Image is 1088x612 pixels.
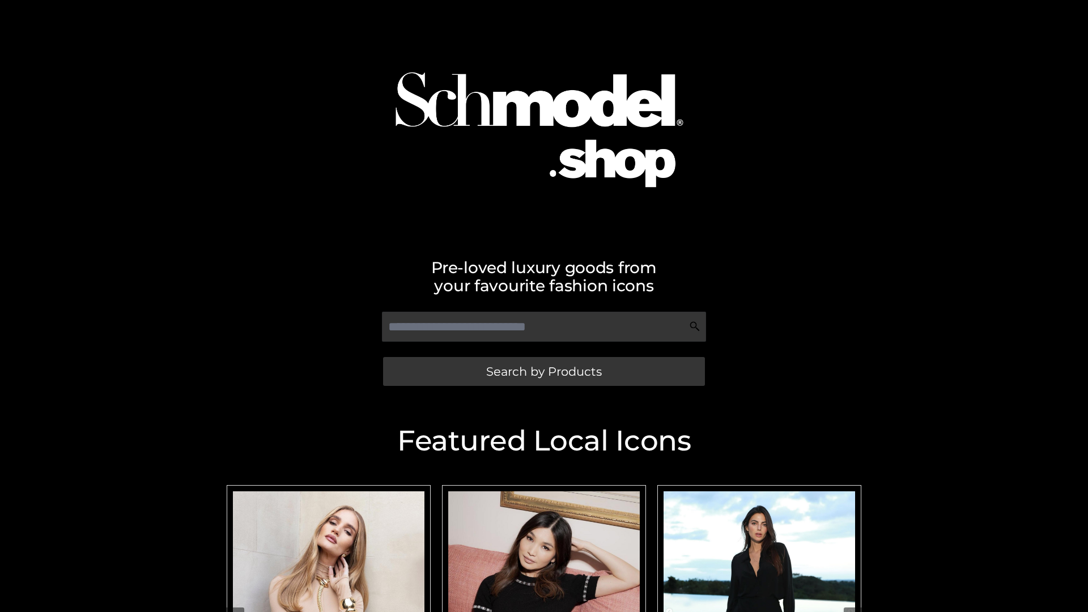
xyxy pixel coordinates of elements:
h2: Pre-loved luxury goods from your favourite fashion icons [221,258,867,295]
span: Search by Products [486,365,602,377]
img: Search Icon [689,321,700,332]
a: Search by Products [383,357,705,386]
h2: Featured Local Icons​ [221,427,867,455]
